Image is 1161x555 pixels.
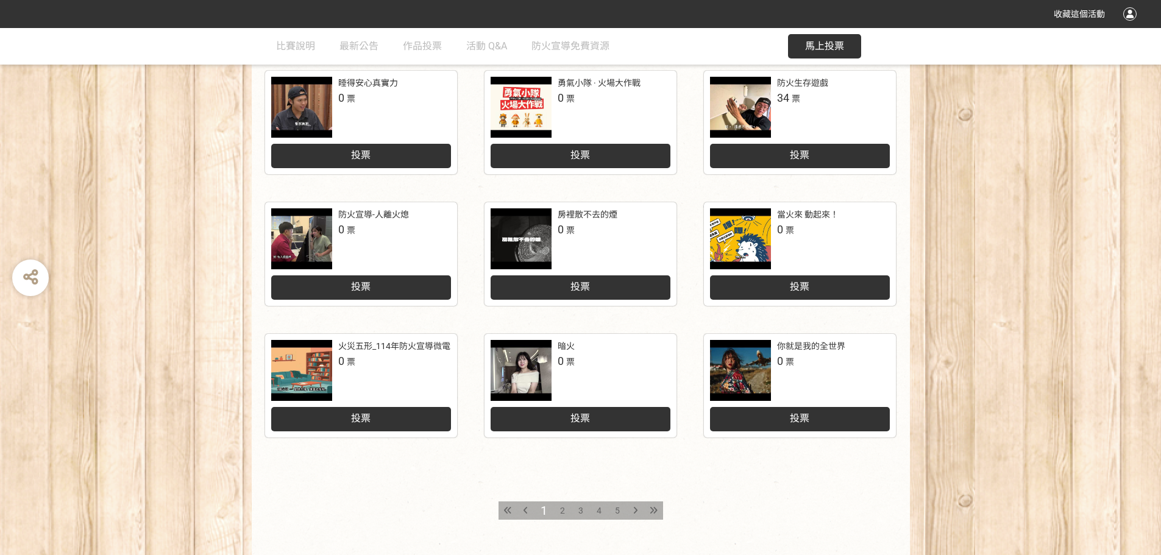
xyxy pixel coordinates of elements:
[403,40,442,52] span: 作品投票
[570,412,590,424] span: 投票
[347,357,355,367] span: 票
[570,149,590,161] span: 投票
[339,40,378,52] span: 最新公告
[531,40,609,52] span: 防火宣導免費資源
[485,334,676,437] a: 暗火0票投票
[347,225,355,235] span: 票
[790,281,809,292] span: 投票
[566,357,575,367] span: 票
[704,202,896,306] a: 當火來 動起來！0票投票
[777,77,828,90] div: 防火生存遊戲
[351,281,371,292] span: 投票
[777,223,783,236] span: 0
[338,223,344,236] span: 0
[777,208,839,221] div: 當火來 動起來！
[805,40,844,52] span: 馬上投票
[1054,9,1105,19] span: 收藏這個活動
[276,28,315,65] a: 比賽說明
[615,506,620,515] span: 5
[704,71,896,174] a: 防火生存遊戲34票投票
[790,412,809,424] span: 投票
[777,91,789,104] span: 34
[558,77,641,90] div: 勇氣小隊 · 火場大作戰
[338,77,398,90] div: 睡得安心真實力
[558,340,575,353] div: 暗火
[466,40,507,52] span: 活動 Q&A
[788,34,861,58] button: 馬上投票
[265,334,457,437] a: 火災五形_114年防火宣導微電影徵選競賽0票投票
[558,208,617,221] div: 房裡散不去的煙
[403,28,442,65] a: 作品投票
[597,506,602,515] span: 4
[485,202,676,306] a: 房裡散不去的煙0票投票
[558,223,564,236] span: 0
[570,281,590,292] span: 投票
[338,91,344,104] span: 0
[566,94,575,104] span: 票
[351,149,371,161] span: 投票
[276,40,315,52] span: 比賽說明
[338,208,409,221] div: 防火宣導-人離火熄
[786,225,794,235] span: 票
[351,412,371,424] span: 投票
[338,355,344,367] span: 0
[265,202,457,306] a: 防火宣導-人離火熄0票投票
[790,149,809,161] span: 投票
[786,357,794,367] span: 票
[265,71,457,174] a: 睡得安心真實力0票投票
[792,94,800,104] span: 票
[347,94,355,104] span: 票
[338,340,493,353] div: 火災五形_114年防火宣導微電影徵選競賽
[558,91,564,104] span: 0
[466,28,507,65] a: 活動 Q&A
[578,506,583,515] span: 3
[560,506,565,515] span: 2
[777,355,783,367] span: 0
[704,334,896,437] a: 你就是我的全世界0票投票
[541,503,547,518] span: 1
[558,355,564,367] span: 0
[566,225,575,235] span: 票
[531,28,609,65] a: 防火宣導免費資源
[485,71,676,174] a: 勇氣小隊 · 火場大作戰0票投票
[339,28,378,65] a: 最新公告
[777,340,845,353] div: 你就是我的全世界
